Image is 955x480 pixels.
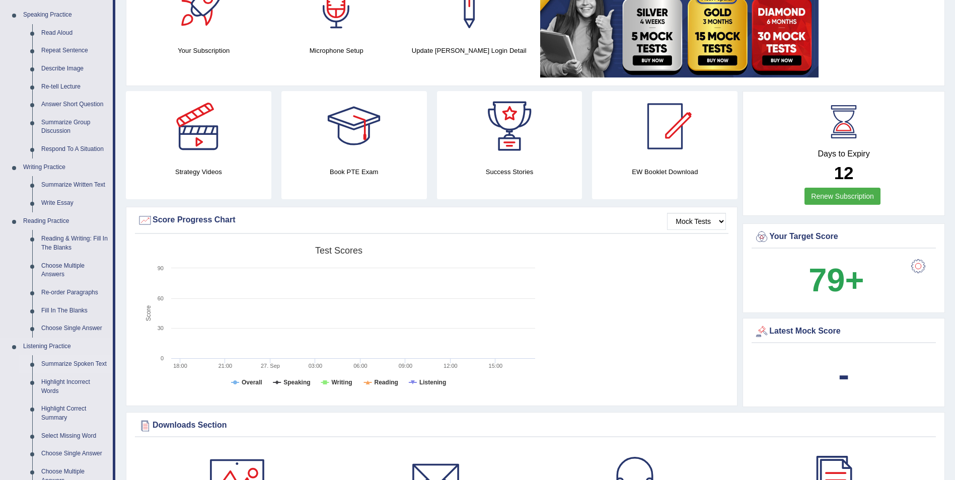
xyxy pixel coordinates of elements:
b: - [838,356,849,393]
text: 60 [158,295,164,301]
a: Select Missing Word [37,427,113,445]
a: Writing Practice [19,158,113,177]
a: Reading & Writing: Fill In The Blanks [37,230,113,257]
a: Summarize Written Text [37,176,113,194]
a: Summarize Spoken Text [37,355,113,373]
a: Renew Subscription [804,188,880,205]
tspan: Writing [331,379,352,386]
tspan: Score [145,305,152,322]
h4: Strategy Videos [126,167,271,177]
a: Highlight Incorrect Words [37,373,113,400]
a: Summarize Group Discussion [37,114,113,140]
a: Fill In The Blanks [37,302,113,320]
b: 12 [834,163,854,183]
b: 79+ [809,262,864,298]
text: 18:00 [173,363,187,369]
tspan: Listening [419,379,446,386]
h4: Your Subscription [142,45,265,56]
a: Describe Image [37,60,113,78]
div: Score Progress Chart [137,213,726,228]
tspan: Overall [242,379,262,386]
h4: EW Booklet Download [592,167,738,177]
a: Re-tell Lecture [37,78,113,96]
a: Re-order Paragraphs [37,284,113,302]
div: Your Target Score [754,229,933,245]
text: 12:00 [444,363,458,369]
text: 30 [158,325,164,331]
a: Repeat Sentence [37,42,113,60]
tspan: Test scores [315,246,362,256]
a: Choose Multiple Answers [37,257,113,284]
a: Choose Single Answer [37,319,113,338]
text: 90 [158,265,164,271]
a: Read Aloud [37,24,113,42]
text: 15:00 [489,363,503,369]
a: Write Essay [37,194,113,212]
a: Listening Practice [19,338,113,356]
a: Speaking Practice [19,6,113,24]
tspan: 27. Sep [261,363,280,369]
h4: Success Stories [437,167,582,177]
div: Downloads Section [137,418,933,433]
a: Reading Practice [19,212,113,230]
h4: Book PTE Exam [281,167,427,177]
text: 21:00 [218,363,233,369]
a: Respond To A Situation [37,140,113,158]
h4: Update [PERSON_NAME] Login Detail [408,45,530,56]
h4: Microphone Setup [275,45,397,56]
text: 03:00 [309,363,323,369]
a: Choose Single Answer [37,445,113,463]
h4: Days to Expiry [754,149,933,158]
a: Answer Short Question [37,96,113,114]
text: 09:00 [399,363,413,369]
text: 0 [161,355,164,361]
a: Highlight Correct Summary [37,400,113,427]
div: Latest Mock Score [754,324,933,339]
tspan: Reading [375,379,398,386]
text: 06:00 [353,363,368,369]
tspan: Speaking [283,379,310,386]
